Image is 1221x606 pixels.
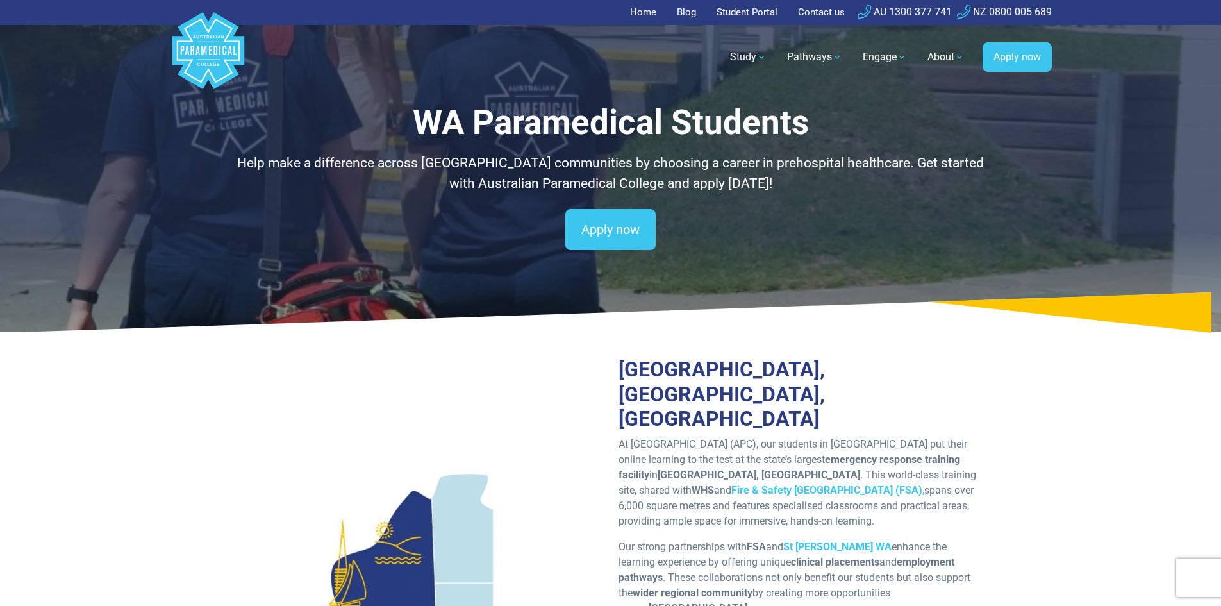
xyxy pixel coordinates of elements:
strong: FSA [747,541,766,553]
a: Pathways [779,39,850,75]
p: At [GEOGRAPHIC_DATA] (APC), our students in [GEOGRAPHIC_DATA] put their online learning to the te... [619,437,986,529]
a: Apply now [565,209,656,250]
a: Australian Paramedical College [170,25,247,90]
a: St [PERSON_NAME] WA [783,541,892,553]
h1: WA Paramedical Students [236,103,986,143]
a: Engage [855,39,915,75]
a: About [920,39,972,75]
p: Help make a difference across [GEOGRAPHIC_DATA] communities by choosing a career in prehospital h... [236,153,986,194]
h2: [GEOGRAPHIC_DATA], [GEOGRAPHIC_DATA], [GEOGRAPHIC_DATA] [619,357,986,431]
strong: [GEOGRAPHIC_DATA], [GEOGRAPHIC_DATA] [658,469,860,481]
a: NZ 0800 005 689 [957,6,1052,18]
strong: WHS [692,484,714,496]
strong: employment pathways [619,556,954,584]
a: Apply now [983,42,1052,72]
strong: wider regional community [633,587,752,599]
a: AU 1300 377 741 [858,6,952,18]
strong: emergency response training facility [619,453,960,481]
strong: Fire & Safety [GEOGRAPHIC_DATA] (FSA) [731,484,922,496]
a: Fire & Safety [GEOGRAPHIC_DATA] (FSA), [731,484,924,496]
a: Study [722,39,774,75]
strong: clinical placements [791,556,879,568]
